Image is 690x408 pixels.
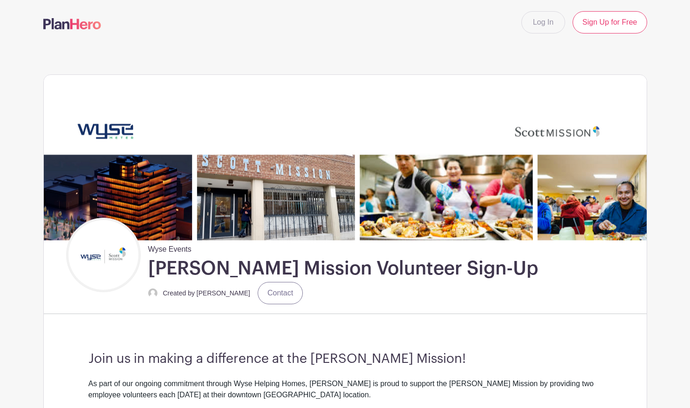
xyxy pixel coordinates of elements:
h1: [PERSON_NAME] Mission Volunteer Sign-Up [148,257,538,280]
a: Log In [521,11,565,33]
small: Created by [PERSON_NAME] [163,289,251,297]
span: Wyse Events [148,240,191,255]
a: Contact [258,282,303,304]
a: Sign Up for Free [573,11,647,33]
img: default-ce2991bfa6775e67f084385cd625a349d9dcbb7a52a09fb2fda1e96e2d18dcdb.png [148,288,157,298]
img: Untitled%20(2790%20x%20600%20px)%20(6).png [44,75,647,240]
img: Untitled%20design%20(21).png [68,220,138,290]
img: logo-507f7623f17ff9eddc593b1ce0a138ce2505c220e1c5a4e2b4648c50719b7d32.svg [43,18,101,29]
h3: Join us in making a difference at the [PERSON_NAME] Mission! [89,351,602,367]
